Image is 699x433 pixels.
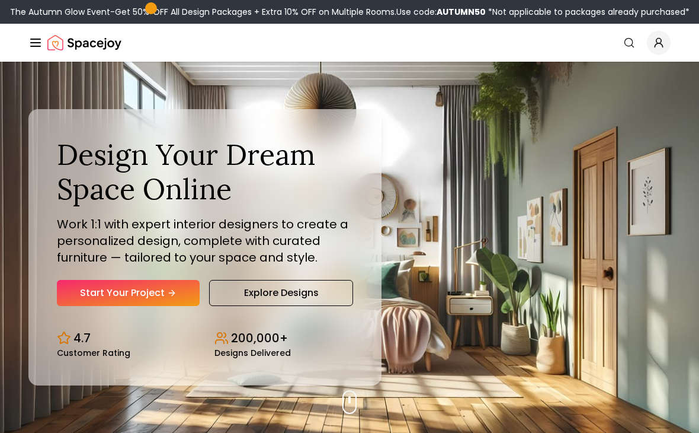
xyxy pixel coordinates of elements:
small: Designs Delivered [214,349,291,357]
span: *Not applicable to packages already purchased* [486,6,690,18]
a: Explore Designs [209,280,353,306]
div: The Autumn Glow Event-Get 50% OFF All Design Packages + Extra 10% OFF on Multiple Rooms. [10,6,690,18]
nav: Global [28,24,671,62]
b: AUTUMN50 [437,6,486,18]
h1: Design Your Dream Space Online [57,138,353,206]
span: Use code: [396,6,486,18]
div: Design stats [57,320,353,357]
a: Spacejoy [47,31,121,55]
p: Work 1:1 with expert interior designers to create a personalized design, complete with curated fu... [57,216,353,266]
img: Spacejoy Logo [47,31,121,55]
p: 4.7 [73,330,91,346]
small: Customer Rating [57,349,130,357]
a: Start Your Project [57,280,200,306]
p: 200,000+ [231,330,288,346]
